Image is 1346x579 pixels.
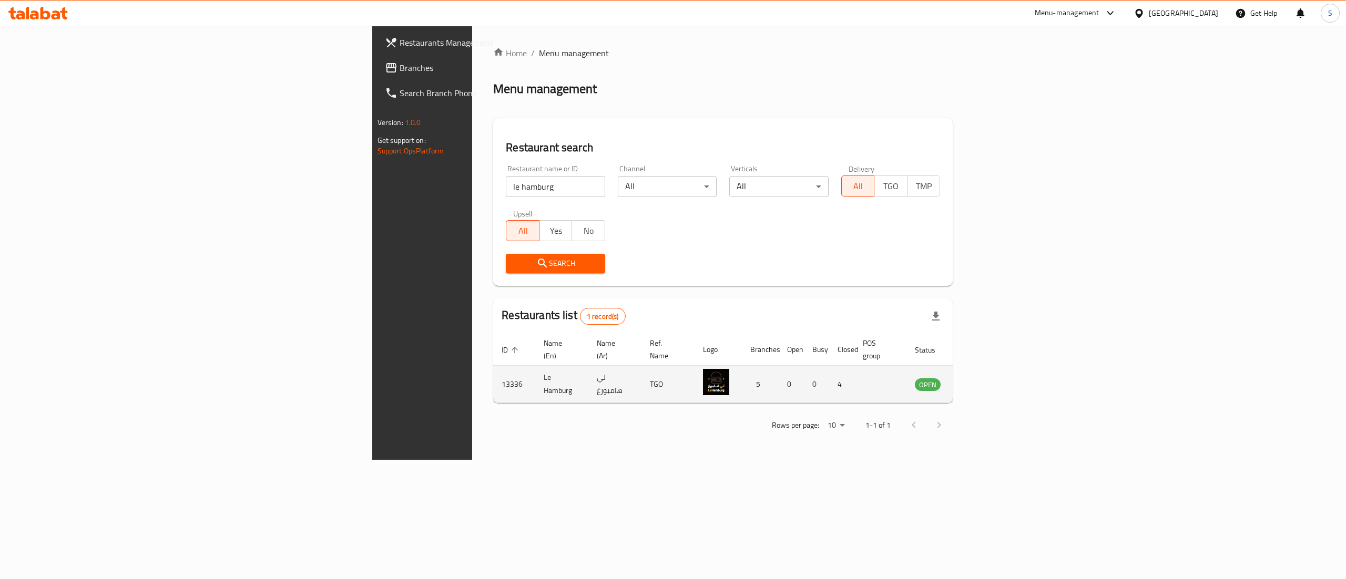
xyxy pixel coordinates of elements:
span: 1.0.0 [405,116,421,129]
p: 1-1 of 1 [865,419,891,432]
h2: Restaurants list [502,307,625,325]
nav: breadcrumb [493,47,953,59]
span: TMP [912,179,936,194]
button: All [506,220,539,241]
div: Rows per page: [823,418,849,433]
a: Support.OpsPlatform [378,144,444,158]
a: Restaurants Management [376,30,597,55]
span: Restaurants Management [400,36,589,49]
span: Search Branch Phone [400,87,589,99]
span: Get support on: [378,133,426,147]
span: All [511,223,535,239]
table: enhanced table [493,334,998,403]
h2: Restaurant search [506,140,940,156]
a: Branches [376,55,597,80]
img: Le Hamburg [703,369,729,395]
p: Rows per page: [772,419,819,432]
button: No [572,220,605,241]
span: TGO [879,179,903,194]
button: TGO [874,175,907,197]
span: S [1328,7,1332,19]
div: Export file [923,304,949,329]
th: Logo [695,334,742,366]
td: 0 [804,366,829,403]
span: 1 record(s) [580,312,625,322]
div: All [618,176,717,197]
th: Closed [829,334,854,366]
span: All [846,179,871,194]
label: Delivery [849,165,875,172]
td: 5 [742,366,779,403]
td: 4 [829,366,854,403]
label: Upsell [513,210,533,217]
button: Yes [539,220,573,241]
button: TMP [907,175,941,197]
span: Yes [544,223,568,239]
span: ID [502,344,522,356]
th: Busy [804,334,829,366]
span: Name (En) [544,337,576,362]
td: لي هامبورغ [588,366,641,403]
span: No [576,223,601,239]
span: Search [514,257,597,270]
span: Branches [400,61,589,74]
th: Branches [742,334,779,366]
button: Search [506,254,605,273]
span: Version: [378,116,403,129]
a: Search Branch Phone [376,80,597,106]
div: All [729,176,829,197]
td: 0 [779,366,804,403]
span: Name (Ar) [597,337,629,362]
span: Ref. Name [650,337,682,362]
div: [GEOGRAPHIC_DATA] [1149,7,1218,19]
span: OPEN [915,379,941,391]
span: Status [915,344,949,356]
button: All [841,175,875,197]
div: Menu-management [1035,7,1099,19]
span: POS group [863,337,894,362]
td: TGO [641,366,695,403]
input: Search for restaurant name or ID.. [506,176,605,197]
th: Open [779,334,804,366]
